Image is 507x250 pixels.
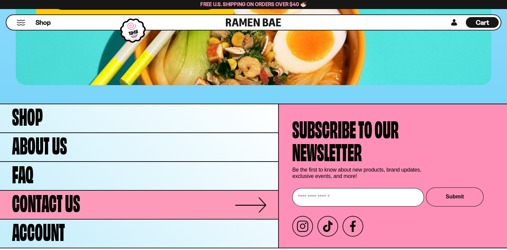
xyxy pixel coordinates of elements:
span: Cart [476,18,489,26]
a: Cart [466,15,499,30]
span: Shop [36,18,51,27]
p: Be the first to know about new products, brand updates, exclusive events, and more! [292,167,426,179]
button: Submit [426,187,484,206]
button: Mobile Menu Trigger [16,20,25,25]
span: Shop [12,104,43,126]
span: Account [12,219,65,242]
h4: Subscribe to our newsletter [292,116,399,162]
a: Shop [36,17,51,28]
input: Enter your email [292,188,424,206]
span: About Us [12,132,67,155]
span: FAQ [12,161,34,184]
span: Free U.S. Shipping on Orders over $40 🍜 [200,1,307,7]
span: Contact Us [12,190,80,213]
